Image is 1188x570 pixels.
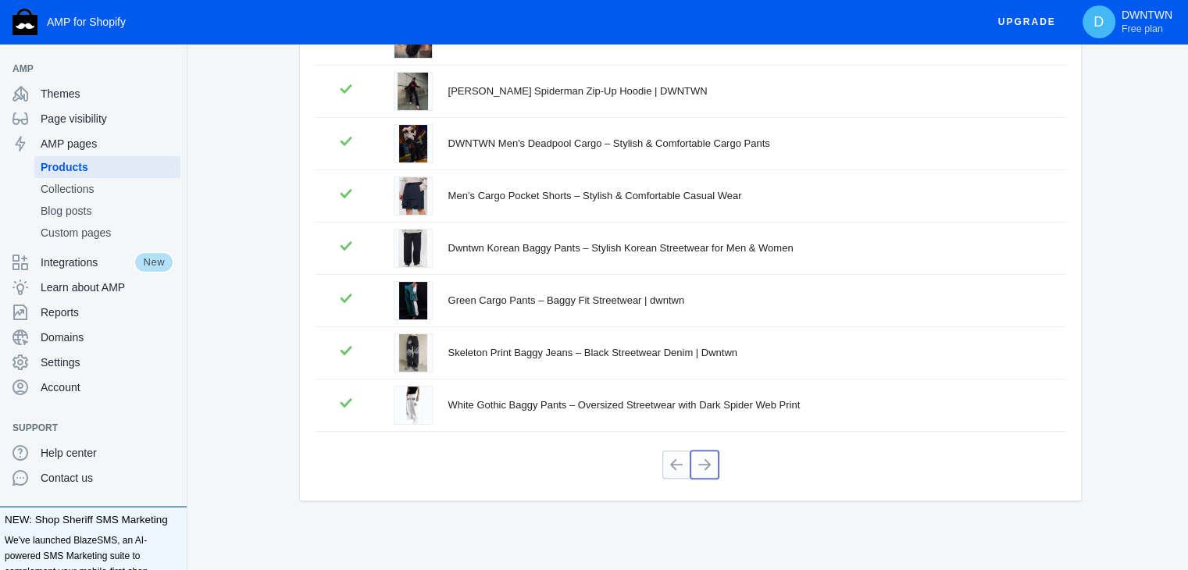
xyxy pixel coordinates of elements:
[159,425,184,431] button: Add a sales channel
[6,325,180,350] a: Domains
[6,350,180,375] a: Settings
[34,222,180,244] a: Custom pages
[41,280,174,295] span: Learn about AMP
[41,111,174,126] span: Page visibility
[448,345,1047,361] div: Skeleton Print Baggy Jeans – Black Streetwear Denim | Dwntwn
[448,84,1047,99] div: [PERSON_NAME] Spiderman Zip-Up Hoodie | DWNTWN
[6,300,180,325] a: Reports
[448,293,1047,308] div: Green Cargo Pants – Baggy Fit Streetwear | dwntwn
[6,131,180,156] a: AMP pages
[34,156,180,178] a: Products
[6,106,180,131] a: Page visibility
[41,225,174,240] span: Custom pages
[41,379,174,395] span: Account
[399,177,427,215] img: mens-cargo-shorts-front-view.jpg
[399,282,427,319] img: dwntwn-green-cargo-pants.jpg
[12,9,37,35] img: Shop Sheriff Logo
[41,136,174,151] span: AMP pages
[448,188,1047,204] div: Men’s Cargo Pocket Shorts – Stylish & Comfortable Casual Wear
[34,200,180,222] a: Blog posts
[41,445,174,461] span: Help center
[41,470,174,486] span: Contact us
[41,330,174,345] span: Domains
[41,181,174,197] span: Collections
[406,387,419,424] img: white-gothic-baggy-pants-spider-web-print.jpg
[398,230,426,267] img: dwntwn-korean-style-pants.jpg
[398,73,427,110] img: miles-morales-spiderman-zip-up-hoodie.webp
[986,8,1068,37] button: Upgrade
[6,375,180,400] a: Account
[1122,23,1163,35] span: Free plan
[34,178,180,200] a: Collections
[1110,492,1169,551] iframe: Drift Widget Chat Controller
[448,397,1047,413] div: White Gothic Baggy Pants – Oversized Streetwear with Dark Spider Web Print
[6,465,180,490] a: Contact us
[399,334,427,372] img: dwntwn-skeleton-print-jeans-front-view.jpg
[159,66,184,72] button: Add a sales channel
[6,250,180,275] a: IntegrationsNew
[41,305,174,320] span: Reports
[12,61,159,77] span: AMP
[1122,9,1172,35] p: DWNTWN
[47,16,126,28] span: AMP for Shopify
[399,125,427,162] img: dwntwn-deadpool-cargo-front-view.jpg
[448,240,1047,256] div: Dwntwn Korean Baggy Pants – Stylish Korean Streetwear for Men & Women
[41,159,174,175] span: Products
[1091,14,1107,30] span: D
[134,251,174,273] span: New
[998,8,1056,36] span: Upgrade
[6,275,180,300] a: Learn about AMP
[41,354,174,370] span: Settings
[448,136,1047,151] div: DWNTWN Men's Deadpool Cargo – Stylish & Comfortable Cargo Pants
[41,86,174,102] span: Themes
[6,81,180,106] a: Themes
[41,203,174,219] span: Blog posts
[41,255,134,270] span: Integrations
[12,420,159,436] span: Support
